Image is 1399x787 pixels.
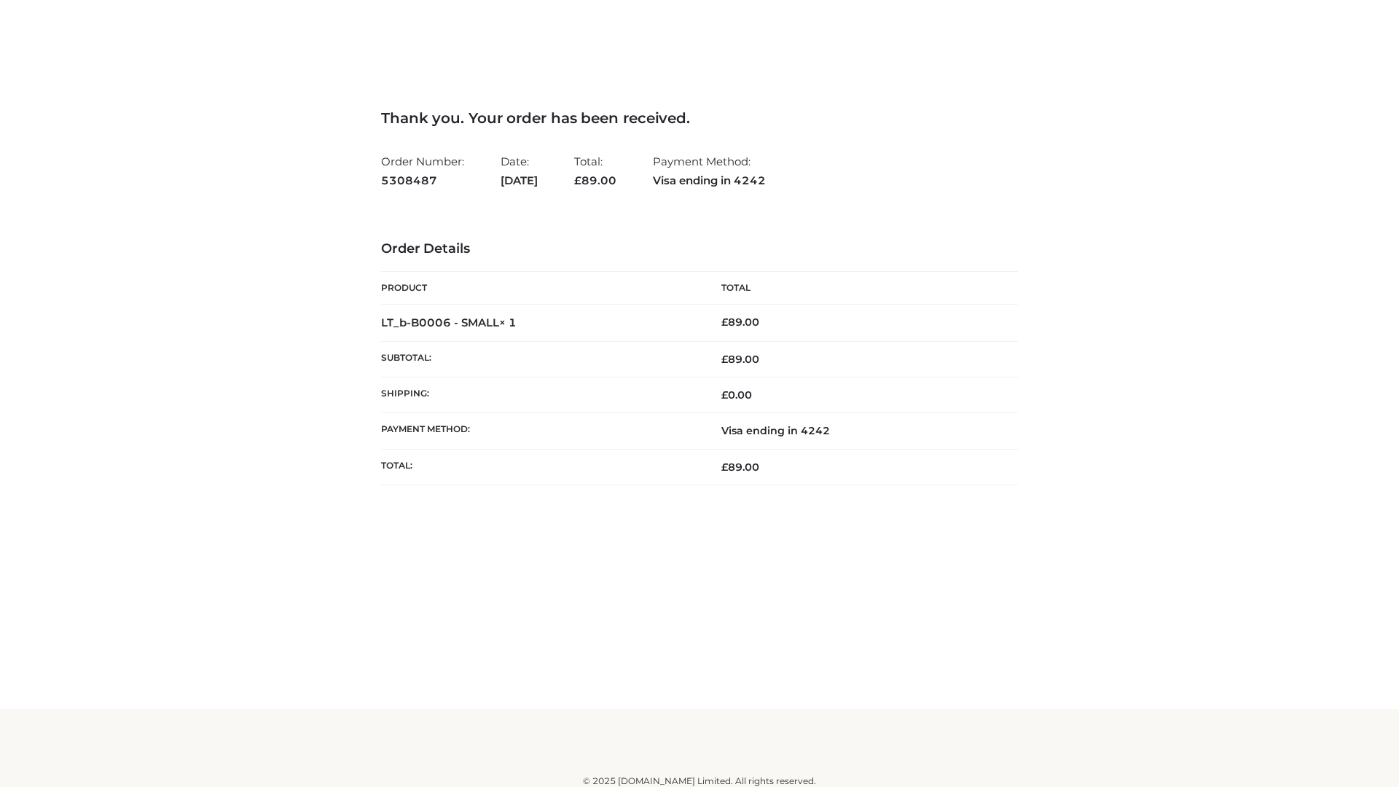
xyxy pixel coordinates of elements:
li: Total: [574,149,616,193]
li: Payment Method: [653,149,766,193]
td: Visa ending in 4242 [699,413,1018,449]
h3: Order Details [381,241,1018,257]
h3: Thank you. Your order has been received. [381,109,1018,127]
li: Order Number: [381,149,464,193]
strong: × 1 [499,316,517,329]
span: 89.00 [721,461,759,474]
th: Total [699,272,1018,305]
span: 89.00 [721,353,759,366]
th: Subtotal: [381,341,699,377]
strong: LT_b-B0006 - SMALL [381,316,517,329]
strong: [DATE] [501,171,538,190]
bdi: 0.00 [721,388,752,402]
span: £ [721,316,728,329]
span: £ [721,461,728,474]
strong: Visa ending in 4242 [653,171,766,190]
th: Shipping: [381,377,699,413]
th: Total: [381,449,699,485]
th: Product [381,272,699,305]
li: Date: [501,149,538,193]
strong: 5308487 [381,171,464,190]
th: Payment method: [381,413,699,449]
span: £ [574,173,581,187]
bdi: 89.00 [721,316,759,329]
span: £ [721,353,728,366]
span: £ [721,388,728,402]
span: 89.00 [574,173,616,187]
